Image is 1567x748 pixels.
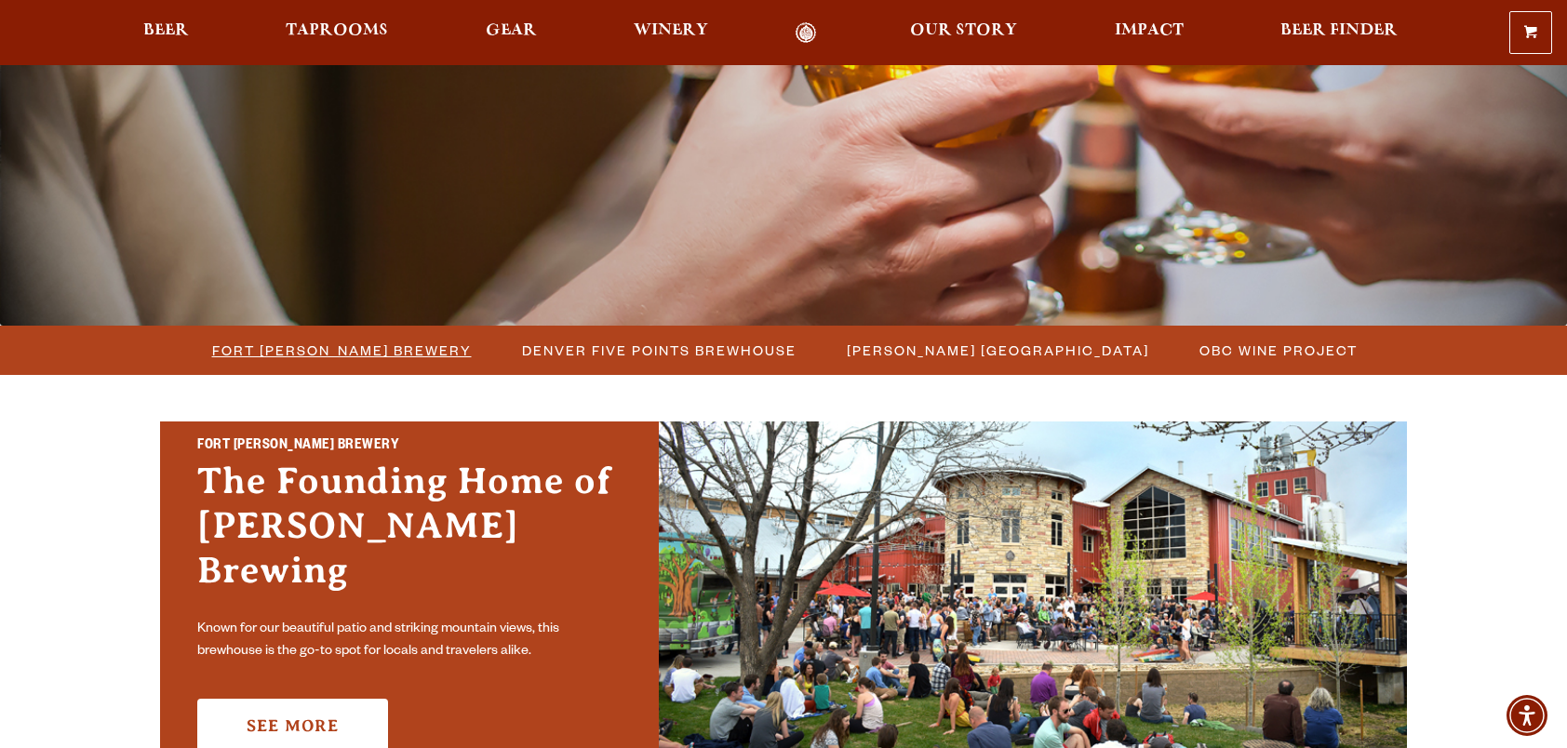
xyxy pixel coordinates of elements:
[274,22,400,44] a: Taprooms
[836,337,1159,364] a: [PERSON_NAME] [GEOGRAPHIC_DATA]
[1507,695,1547,736] div: Accessibility Menu
[1268,22,1410,44] a: Beer Finder
[197,459,622,611] h3: The Founding Home of [PERSON_NAME] Brewing
[1280,23,1398,38] span: Beer Finder
[522,337,797,364] span: Denver Five Points Brewhouse
[1188,337,1367,364] a: OBC Wine Project
[486,23,537,38] span: Gear
[622,22,720,44] a: Winery
[1103,22,1196,44] a: Impact
[1199,337,1358,364] span: OBC Wine Project
[847,337,1149,364] span: [PERSON_NAME] [GEOGRAPHIC_DATA]
[1115,23,1184,38] span: Impact
[634,23,708,38] span: Winery
[212,337,472,364] span: Fort [PERSON_NAME] Brewery
[511,337,806,364] a: Denver Five Points Brewhouse
[201,337,481,364] a: Fort [PERSON_NAME] Brewery
[770,22,840,44] a: Odell Home
[197,434,622,459] h2: Fort [PERSON_NAME] Brewery
[143,23,189,38] span: Beer
[474,22,549,44] a: Gear
[898,22,1029,44] a: Our Story
[197,619,622,663] p: Known for our beautiful patio and striking mountain views, this brewhouse is the go-to spot for l...
[131,22,201,44] a: Beer
[910,23,1017,38] span: Our Story
[286,23,388,38] span: Taprooms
